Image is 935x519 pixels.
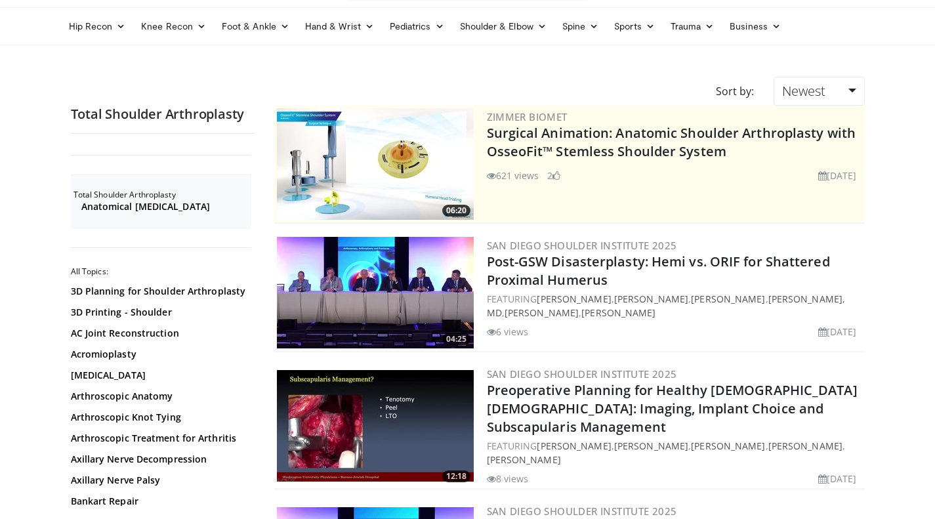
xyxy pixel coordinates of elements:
[73,190,251,200] h2: Total Shoulder Arthroplasty
[71,285,248,298] a: 3D Planning for Shoulder Arthroplasty
[818,325,857,339] li: [DATE]
[691,440,765,452] a: [PERSON_NAME]
[774,77,864,106] a: Newest
[487,439,862,467] div: FEATURING , , , ,
[706,77,764,106] div: Sort by:
[71,495,248,508] a: Bankart Repair
[487,253,830,289] a: Post-GSW Disasterplasty: Hemi vs. ORIF for Shattered Proximal Humerus
[614,293,688,305] a: [PERSON_NAME]
[505,306,579,319] a: [PERSON_NAME]
[487,505,677,518] a: San Diego Shoulder Institute 2025
[71,306,248,319] a: 3D Printing - Shoulder
[277,237,474,348] img: dee80b1c-7985-4f40-8bf2-754db28ee49d.300x170_q85_crop-smart_upscale.jpg
[277,370,474,482] img: 1e3fa6c4-6d46-4c55-978d-cd7c6d80cc96.300x170_q85_crop-smart_upscale.jpg
[71,106,255,123] h2: Total Shoulder Arthroplasty
[487,472,529,486] li: 8 views
[818,169,857,182] li: [DATE]
[71,348,248,361] a: Acromioplasty
[782,82,825,100] span: Newest
[691,293,765,305] a: [PERSON_NAME]
[487,292,862,320] div: FEATURING , , , , ,
[71,266,251,277] h2: All Topics:
[297,13,382,39] a: Hand & Wrist
[214,13,297,39] a: Foot & Ankle
[71,474,248,487] a: Axillary Nerve Palsy
[722,13,789,39] a: Business
[71,369,248,382] a: [MEDICAL_DATA]
[487,239,677,252] a: San Diego Shoulder Institute 2025
[71,432,248,445] a: Arthroscopic Treatment for Arthritis
[277,108,474,220] img: 84e7f812-2061-4fff-86f6-cdff29f66ef4.300x170_q85_crop-smart_upscale.jpg
[71,327,248,340] a: AC Joint Reconstruction
[442,470,470,482] span: 12:18
[554,13,606,39] a: Spine
[81,200,248,213] a: Anatomical [MEDICAL_DATA]
[537,440,611,452] a: [PERSON_NAME]
[581,306,655,319] a: [PERSON_NAME]
[487,110,568,123] a: Zimmer Biomet
[71,390,248,403] a: Arthroscopic Anatomy
[487,367,677,381] a: San Diego Shoulder Institute 2025
[614,440,688,452] a: [PERSON_NAME]
[487,124,856,160] a: Surgical Animation: Anatomic Shoulder Arthroplasty with OsseoFit™ Stemless Shoulder System
[663,13,722,39] a: Trauma
[277,108,474,220] a: 06:20
[768,440,842,452] a: [PERSON_NAME]
[537,293,611,305] a: [PERSON_NAME]
[547,169,560,182] li: 2
[61,13,134,39] a: Hip Recon
[277,370,474,482] a: 12:18
[818,472,857,486] li: [DATE]
[71,411,248,424] a: Arthroscopic Knot Tying
[487,381,858,436] a: Preoperative Planning for Healthy [DEMOGRAPHIC_DATA] [DEMOGRAPHIC_DATA]: Imaging, Implant Choice ...
[442,333,470,345] span: 04:25
[133,13,214,39] a: Knee Recon
[487,453,561,466] a: [PERSON_NAME]
[606,13,663,39] a: Sports
[382,13,452,39] a: Pediatrics
[277,237,474,348] a: 04:25
[452,13,554,39] a: Shoulder & Elbow
[442,205,470,217] span: 06:20
[71,453,248,466] a: Axillary Nerve Decompression
[487,169,539,182] li: 621 views
[487,325,529,339] li: 6 views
